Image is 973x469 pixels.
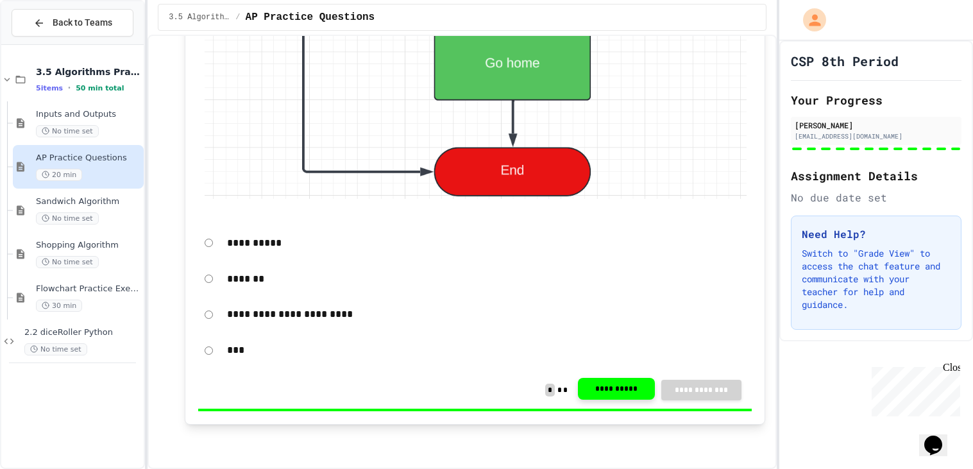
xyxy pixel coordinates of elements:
[76,84,124,92] span: 50 min total
[24,343,87,355] span: No time set
[802,226,951,242] h3: Need Help?
[24,327,141,338] span: 2.2 diceRoller Python
[36,284,141,294] span: Flowchart Practice Exercises
[36,84,63,92] span: 5 items
[791,167,961,185] h2: Assignment Details
[36,125,99,137] span: No time set
[36,109,141,120] span: Inputs and Outputs
[791,91,961,109] h2: Your Progress
[169,12,230,22] span: 3.5 Algorithms Practice
[36,256,99,268] span: No time set
[790,5,829,35] div: My Account
[5,5,89,81] div: Chat with us now!Close
[802,247,951,311] p: Switch to "Grade View" to access the chat feature and communicate with your teacher for help and ...
[36,153,141,164] span: AP Practice Questions
[791,52,899,70] h1: CSP 8th Period
[53,16,112,30] span: Back to Teams
[36,196,141,207] span: Sandwich Algorithm
[235,12,240,22] span: /
[867,362,960,416] iframe: chat widget
[791,190,961,205] div: No due date set
[795,132,958,141] div: [EMAIL_ADDRESS][DOMAIN_NAME]
[12,9,133,37] button: Back to Teams
[36,212,99,225] span: No time set
[36,66,141,78] span: 3.5 Algorithms Practice
[795,119,958,131] div: [PERSON_NAME]
[919,418,960,456] iframe: chat widget
[36,169,82,181] span: 20 min
[68,83,71,93] span: •
[36,300,82,312] span: 30 min
[246,10,375,25] span: AP Practice Questions
[36,240,141,251] span: Shopping Algorithm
